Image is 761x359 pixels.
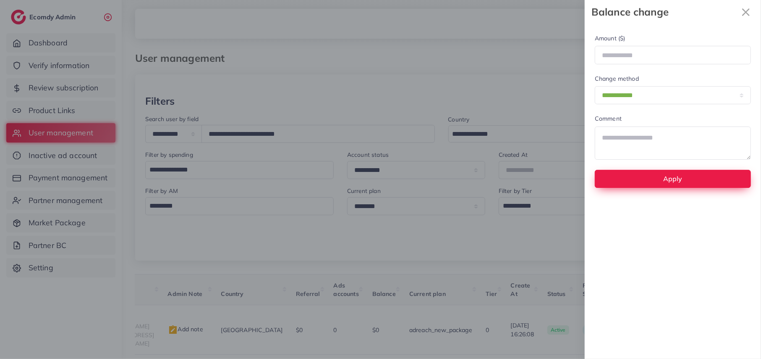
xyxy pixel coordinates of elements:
[595,170,751,188] button: Apply
[595,34,751,46] legend: Amount ($)
[595,74,751,86] legend: Change method
[737,4,754,21] svg: x
[591,5,737,19] strong: Balance change
[737,3,754,21] button: Close
[664,174,683,183] span: Apply
[595,114,751,126] legend: Comment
